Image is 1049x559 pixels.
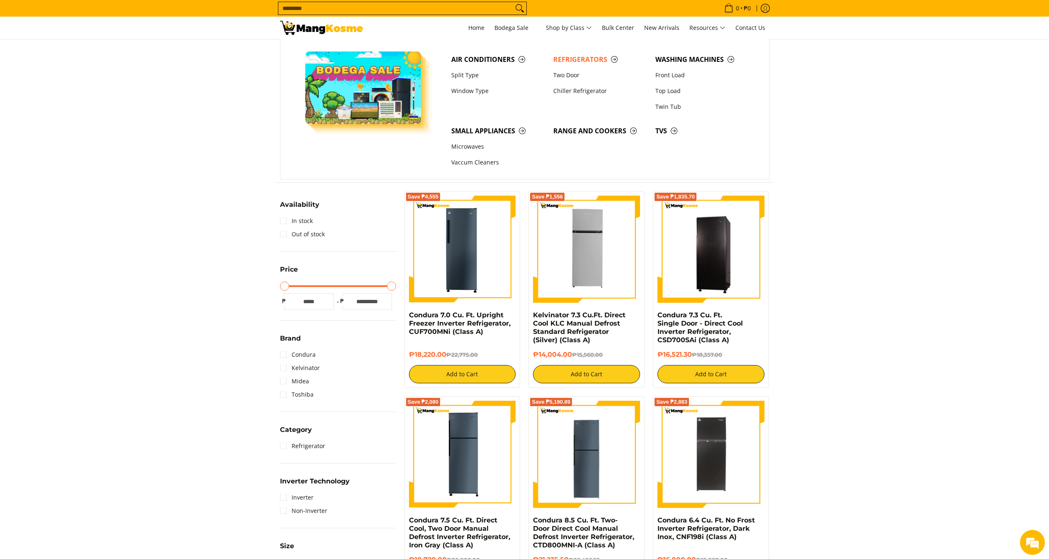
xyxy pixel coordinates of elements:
del: ₱18,357.00 [692,351,722,358]
span: TVs [655,126,749,136]
span: Save ₱5,190.89 [532,400,570,405]
span: New Arrivals [644,24,679,32]
a: Top Load [651,83,753,99]
a: Contact Us [731,17,769,39]
img: Condura 7.3 Cu. Ft. Single Door - Direct Cool Inverter Refrigerator, CSD700SAi (Class A) [657,197,764,302]
span: Air Conditioners [451,54,545,65]
del: ₱22,775.00 [446,351,478,358]
img: Condura 8.5 Cu. Ft. Two-Door Direct Cool Manual Defrost Inverter Refrigerator, CTD800MNI-A (Class A) [533,401,640,508]
a: Condura 7.5 Cu. Ft. Direct Cool, Two Door Manual Defrost Inverter Refrigerator, Iron Gray (Class A) [409,516,510,549]
del: ₱15,560.00 [572,351,603,358]
summary: Open [280,543,294,556]
span: Save ₱2,883 [656,400,687,405]
span: Brand [280,335,301,342]
span: Resources [689,23,725,33]
img: Bodega Sale [305,51,421,124]
a: TVs [651,123,753,139]
button: Add to Cart [533,365,640,383]
a: Vaccum Cleaners [447,155,549,171]
span: ₱0 [742,5,752,11]
a: Inverter [280,491,314,504]
span: Save ₱2,080 [408,400,439,405]
span: 0 [735,5,740,11]
span: Inverter Technology [280,478,350,485]
summary: Open [280,266,298,279]
a: Midea [280,375,309,388]
a: Chiller Refrigerator [549,83,651,99]
button: Add to Cart [409,365,516,383]
h6: ₱18,220.00 [409,351,516,359]
span: Save ₱4,555 [408,194,439,199]
span: ₱ [338,297,346,305]
span: Bulk Center [602,24,634,32]
a: Range and Cookers [549,123,651,139]
a: Condura 7.0 Cu. Ft. Upright Freezer Inverter Refrigerator, CUF700MNi (Class A) [409,311,511,336]
a: In stock [280,214,313,228]
a: Resources [685,17,730,39]
a: Toshiba [280,388,314,401]
a: Condura [280,348,316,361]
nav: Main Menu [371,17,769,39]
a: Bodega Sale [490,17,540,39]
a: Condura 8.5 Cu. Ft. Two-Door Direct Cool Manual Defrost Inverter Refrigerator, CTD800MNI-A (Class A) [533,516,634,549]
span: Shop by Class [546,23,592,33]
a: Condura 7.3 Cu. Ft. Single Door - Direct Cool Inverter Refrigerator, CSD700SAi (Class A) [657,311,743,344]
a: Bulk Center [598,17,638,39]
span: Contact Us [735,24,765,32]
a: Out of stock [280,228,325,241]
span: Price [280,266,298,273]
span: Save ₱1,556 [532,194,563,199]
a: Washing Machines [651,51,753,67]
a: Shop by Class [542,17,596,39]
span: Washing Machines [655,54,749,65]
span: ₱ [280,297,288,305]
img: Kelvinator 7.3 Cu.Ft. Direct Cool KLC Manual Defrost Standard Refrigerator (Silver) (Class A) [533,196,640,303]
span: Small Appliances [451,126,545,136]
a: Front Load [651,67,753,83]
h6: ₱14,004.00 [533,351,640,359]
a: Condura 6.4 Cu. Ft. No Frost Inverter Refrigerator, Dark Inox, CNF198i (Class A) [657,516,755,541]
a: Refrigerators [549,51,651,67]
a: Non-Inverter [280,504,327,517]
img: Condura 6.4 Cu. Ft. No Frost Inverter Refrigerator, Dark Inox, CNF198i (Class A) [657,401,764,508]
img: Condura 7.0 Cu. Ft. Upright Freezer Inverter Refrigerator, CUF700MNi (Class A) [409,196,516,303]
button: Add to Cart [657,365,764,383]
h6: ₱16,521.30 [657,351,764,359]
span: Availability [280,201,319,208]
a: Microwaves [447,139,549,155]
a: Kelvinator [280,361,320,375]
summary: Open [280,335,301,348]
span: Home [468,24,484,32]
a: Home [464,17,489,39]
span: Category [280,427,312,433]
span: Refrigerators [553,54,647,65]
button: Search [513,2,526,15]
a: Two Door [549,67,651,83]
a: Small Appliances [447,123,549,139]
img: condura-direct-cool-7.5-cubic-feet-2-door-manual-defrost-inverter-ref-iron-gray-full-view-mang-kosme [409,401,516,508]
a: Air Conditioners [447,51,549,67]
span: • [722,4,753,13]
a: Window Type [447,83,549,99]
a: Split Type [447,67,549,83]
span: Save ₱1,835.70 [656,194,695,199]
summary: Open [280,427,312,439]
img: Bodega Sale Refrigerator l Mang Kosme: Home Appliances Warehouse Sale [280,21,363,35]
a: New Arrivals [640,17,684,39]
a: Kelvinator 7.3 Cu.Ft. Direct Cool KLC Manual Defrost Standard Refrigerator (Silver) (Class A) [533,311,626,344]
summary: Open [280,201,319,214]
span: Bodega Sale [494,23,536,33]
span: Size [280,543,294,549]
a: Refrigerator [280,439,325,453]
summary: Open [280,478,350,491]
a: Twin Tub [651,99,753,115]
span: Range and Cookers [553,126,647,136]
